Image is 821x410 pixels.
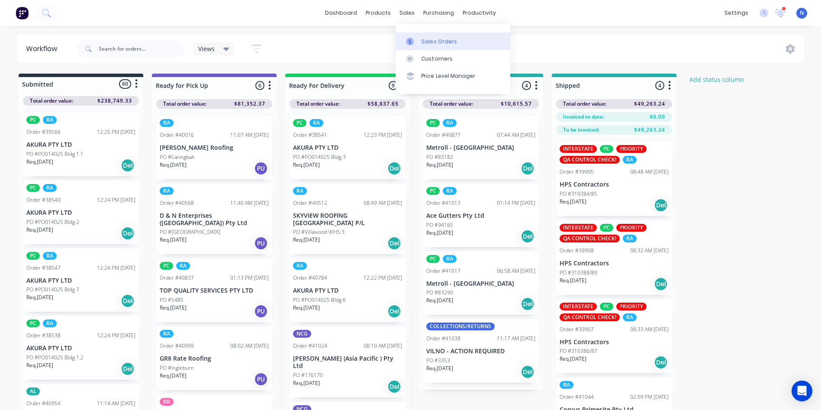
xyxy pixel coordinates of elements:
div: Del [521,229,534,243]
div: 08:48 AM [DATE] [630,168,669,176]
div: 12:25 PM [DATE] [97,128,135,136]
a: Sales Orders [396,32,510,50]
p: Req. [DATE] [160,161,187,169]
p: PO #83182 [426,153,453,161]
p: Req. [DATE] [26,158,53,166]
div: PC [426,255,440,263]
div: QA CONTROL CHECK! [560,235,620,242]
p: PO #PO014025 Bldg 3 [293,153,346,161]
p: PO #[GEOGRAPHIC_DATA] [160,228,220,236]
div: Order #38547 [26,264,61,272]
div: RA [160,187,174,195]
span: $238,749.33 [97,97,132,105]
div: Del [387,304,401,318]
span: Total order value: [296,100,340,108]
div: PRIORITY [616,145,647,153]
div: PCRAOrder #4083701:13 PM [DATE]TOP QUALITY SERVICES PTY LTDPO #5485Req.[DATE]PU [156,258,272,322]
p: Req. [DATE] [560,198,586,206]
div: PC [600,303,613,310]
div: Del [121,294,135,308]
div: Order #41038 [426,335,460,342]
p: Req. [DATE] [426,161,453,169]
p: Req. [DATE] [560,355,586,363]
div: 08:33 AM [DATE] [630,326,669,333]
p: PO #310386/87 [560,347,597,355]
div: PRIORITY [616,224,647,232]
div: INTERSTATE [560,224,597,232]
p: AKURA PTY LTD [26,345,135,352]
div: PCRAOrder #3956612:25 PM [DATE]AKURA PTY LTDPO #PO014025 Bldg 1.1Req.[DATE]Del [23,113,139,176]
a: Price Level Manager [396,68,510,85]
div: 01:13 PM [DATE] [230,274,269,282]
span: Total order value: [30,97,73,105]
div: 08:02 AM [DATE] [230,342,269,350]
div: 12:23 PM [DATE] [364,131,402,139]
div: 12:22 PM [DATE] [364,274,402,282]
div: RA [443,255,457,263]
p: Req. [DATE] [426,297,453,304]
div: 01:14 PM [DATE] [497,199,535,207]
div: RA [560,381,573,389]
p: HPS Contractors [560,260,669,267]
div: productivity [458,6,500,19]
p: AKURA PTY LTD [26,209,135,216]
div: PC [26,116,40,124]
div: PC [26,320,40,327]
img: Factory [16,6,29,19]
div: RAOrder #4051208:49 AM [DATE]SKYVIEW ROOFING [GEOGRAPHIC_DATA] P/LPO #Villawood WHS 3Req.[DATE]Del [290,184,406,255]
div: Order #41044 [560,393,594,401]
div: RA [443,187,457,195]
p: PO #176170 [293,371,323,379]
div: RA [309,119,323,127]
div: Order #40877 [426,131,460,139]
div: PC [426,119,440,127]
div: Del [521,365,534,379]
button: Add status column [685,74,749,85]
div: PC [426,187,440,195]
div: 11:07 AM [DATE] [230,131,269,139]
div: Order #38538 [26,332,61,339]
div: PC [600,224,613,232]
p: Req. [DATE] [26,226,53,234]
div: PU [254,161,268,175]
div: 12:24 PM [DATE] [97,264,135,272]
div: COLLECTIONS/RETURNS [426,323,495,330]
div: AL [26,387,40,395]
p: Req. [DATE] [560,277,586,284]
div: 07:44 AM [DATE] [497,131,535,139]
div: PC [26,184,40,192]
div: RAOrder #4099908:02 AM [DATE]GR8 Rate RoofingPO #IngleburnReq.[DATE]PU [156,326,272,390]
div: Sales Orders [422,38,457,45]
span: To be invoiced: [563,126,599,134]
p: Req. [DATE] [426,365,453,372]
div: INTERSTATEPCPRIORITYQA CONTROL CHECK!RAOrder #3990508:48 AM [DATE]HPS ContractorsPO #310384/85Req... [556,142,672,216]
div: Order #38541 [293,131,327,139]
div: PCRAOrder #4101706:58 AM [DATE]Metroll - [GEOGRAPHIC_DATA]PO #83290Req.[DATE]Del [423,252,539,315]
p: PO #Ingleburn [160,364,194,372]
div: Order #40837 [160,274,194,282]
div: Order #40016 [160,131,194,139]
div: 06:58 AM [DATE] [497,267,535,275]
div: INTERSTATEPCPRIORITYQA CONTROL CHECK!RAOrder #3990808:32 AM [DATE]HPS ContractorsPO #310388/89Req... [556,220,672,295]
div: Open Intercom Messenger [792,381,812,401]
div: Order #40999 [160,342,194,350]
p: Ace Gutters Pty Ltd [426,212,535,220]
span: Invoiced to date: [563,113,604,121]
div: Order #40784 [293,274,327,282]
p: PO #94165 [426,221,453,229]
div: Del [654,355,668,369]
div: Del [654,277,668,291]
span: N [800,9,804,17]
p: Req. [DATE] [26,294,53,301]
div: 08:49 AM [DATE] [364,199,402,207]
p: Req. [DATE] [26,362,53,369]
div: NCG [293,330,311,338]
div: INTERSTATE [560,303,597,310]
div: PU [254,236,268,250]
p: PO #PO014025 Bldg 7 [26,286,79,294]
div: PU [254,372,268,386]
p: PO #83290 [426,289,453,297]
p: GR8 Rate Roofing [160,355,269,362]
p: D & N Enterprises ([GEOGRAPHIC_DATA]) Pty Ltd [160,212,269,227]
div: 12:24 PM [DATE] [97,332,135,339]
